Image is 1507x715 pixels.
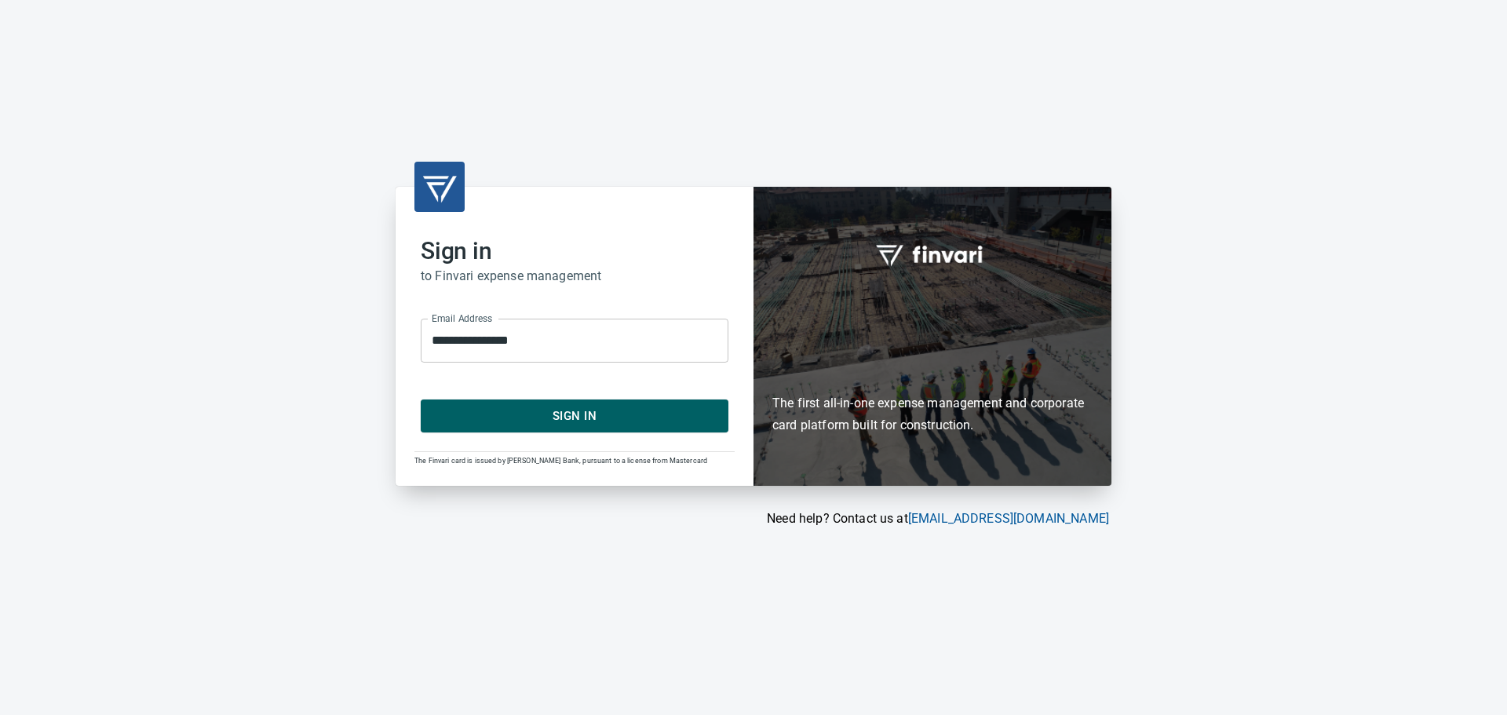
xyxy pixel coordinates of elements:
img: transparent_logo.png [421,168,458,206]
img: fullword_logo_white.png [874,236,991,272]
a: [EMAIL_ADDRESS][DOMAIN_NAME] [908,511,1109,526]
span: Sign In [438,406,711,426]
div: Finvari [753,187,1111,486]
p: Need help? Contact us at [396,509,1109,528]
span: The Finvari card is issued by [PERSON_NAME] Bank, pursuant to a license from Mastercard [414,457,707,465]
h6: The first all-in-one expense management and corporate card platform built for construction. [772,302,1093,437]
button: Sign In [421,399,728,432]
h6: to Finvari expense management [421,265,728,287]
h2: Sign in [421,237,728,265]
